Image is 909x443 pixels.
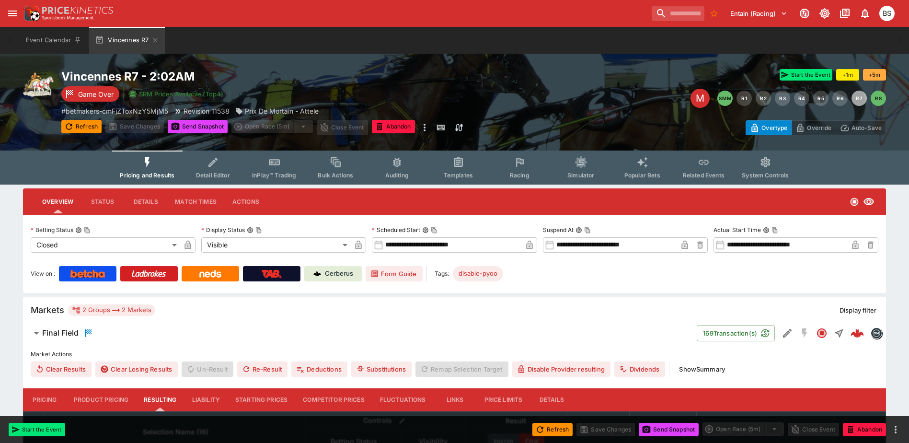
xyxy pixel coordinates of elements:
button: Links [434,388,477,411]
img: PriceKinetics [42,7,113,14]
button: Refresh [61,120,102,133]
span: Bulk Actions [318,172,353,179]
img: harness_racing.png [23,69,54,100]
p: Display Status [201,226,245,234]
span: Racing [510,172,529,179]
button: Match Times [167,190,224,213]
button: Competitor Prices [295,388,372,411]
button: Overtype [746,120,792,135]
button: Dividends [614,361,665,377]
button: R7 [851,91,867,106]
label: Tags: [435,266,449,281]
button: Auto-Save [836,120,886,135]
button: ShowSummary [673,361,731,377]
button: Copy To Clipboard [771,227,778,233]
span: Templates [444,172,473,179]
div: Closed [31,237,180,253]
p: Betting Status [31,226,73,234]
nav: pagination navigation [717,91,886,106]
button: Deductions [291,361,347,377]
a: 539e5d5c-c5cf-430b-ac48-8849701ab6b9 [848,324,867,343]
button: Send Snapshot [639,423,699,436]
span: Pricing and Results [120,172,174,179]
img: Sportsbook Management [42,16,94,20]
div: betmakers [871,327,882,339]
p: Auto-Save [851,123,882,133]
button: Override [791,120,836,135]
button: Connected to PK [796,5,813,22]
button: SRM Prices Available (Top4) [123,86,230,102]
button: Pricing [23,388,66,411]
button: open drawer [4,5,21,22]
button: Send Snapshot [168,120,228,133]
div: Start From [746,120,886,135]
button: Substitutions [351,361,412,377]
button: R4 [794,91,809,106]
div: split button [702,422,784,436]
button: Liability [184,388,228,411]
button: Display StatusCopy To Clipboard [247,227,253,233]
th: Result [465,411,567,430]
p: Overtype [761,123,787,133]
a: Form Guide [366,266,423,281]
img: TabNZ [262,270,282,278]
button: R8 [871,91,886,106]
span: Un-Result [182,361,233,377]
button: Event Calendar [20,27,87,54]
span: Re-Result [237,361,288,377]
p: Revision 11538 [184,106,230,116]
button: R6 [832,91,848,106]
img: Neds [199,270,221,278]
svg: Visible [863,196,874,208]
button: Clear Losing Results [95,361,178,377]
span: Auditing [385,172,409,179]
th: Controls [306,411,465,430]
span: Related Events [683,172,725,179]
button: Suspend AtCopy To Clipboard [575,227,582,233]
span: Popular Bets [624,172,660,179]
button: Final Field [23,324,697,343]
button: Select Tenant [725,6,793,21]
button: Copy To Clipboard [584,227,591,233]
span: InPlay™ Trading [252,172,296,179]
input: search [652,6,704,21]
button: Brendan Scoble [876,3,897,24]
h2: Copy To Clipboard [61,69,474,84]
button: Actions [224,190,267,213]
div: Betting Target: cerberus [453,266,503,281]
button: Scheduled StartCopy To Clipboard [422,227,429,233]
button: Notifications [856,5,874,22]
button: Abandon [843,423,886,436]
img: logo-cerberus--red.svg [851,326,864,340]
button: Straight [830,325,848,342]
button: Copy To Clipboard [255,227,262,233]
p: Cerberus [325,269,353,279]
button: Product Pricing [66,388,136,411]
button: SGM Disabled [796,325,813,342]
p: Suspend At [543,226,574,234]
span: Mark an event as closed and abandoned. [372,121,415,131]
button: Closed [813,325,830,342]
span: System Controls [742,172,789,179]
button: Bulk edit [396,415,408,427]
p: Prix De Mortain - Attele [245,106,319,116]
p: Actual Start Time [713,226,761,234]
a: Cerberus [304,266,362,281]
p: Copy To Clipboard [61,106,168,116]
button: Start the Event [780,69,832,81]
button: Edit Detail [779,325,796,342]
div: 2 Groups 2 Markets [72,304,151,316]
button: Disable Provider resulting [512,361,610,377]
div: Visible [201,237,351,253]
button: Copy To Clipboard [431,227,437,233]
button: No Bookmarks [706,6,722,21]
div: Event type filters [112,151,796,185]
div: split button [231,120,313,133]
button: R5 [813,91,828,106]
button: Display filter [834,303,882,318]
button: R2 [756,91,771,106]
h5: Markets [31,304,64,315]
label: Market Actions [31,347,878,361]
p: Override [807,123,831,133]
span: Simulator [567,172,594,179]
